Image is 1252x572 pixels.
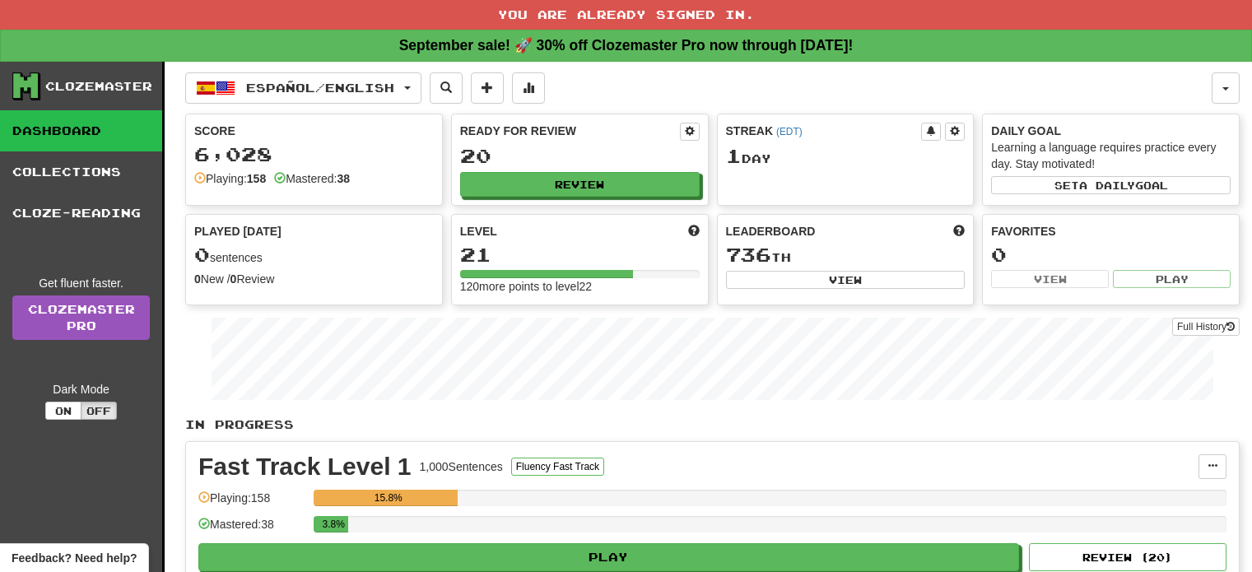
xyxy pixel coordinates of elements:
[953,223,965,239] span: This week in points, UTC
[194,271,434,287] div: New / Review
[688,223,700,239] span: Score more points to level up
[460,244,700,265] div: 21
[726,146,966,167] div: Day
[776,126,803,137] a: (EDT)
[460,278,700,295] div: 120 more points to level 22
[991,139,1231,172] div: Learning a language requires practice every day. Stay motivated!
[198,490,305,517] div: Playing: 158
[726,244,966,266] div: th
[185,72,421,104] button: Español/English
[12,550,137,566] span: Open feedback widget
[726,243,771,266] span: 736
[1113,270,1231,288] button: Play
[726,223,816,239] span: Leaderboard
[81,402,117,420] button: Off
[471,72,504,104] button: Add sentence to collection
[337,172,350,185] strong: 38
[1172,318,1240,336] button: Full History
[991,176,1231,194] button: Seta dailygoal
[45,402,81,420] button: On
[991,270,1109,288] button: View
[198,516,305,543] div: Mastered: 38
[1029,543,1226,571] button: Review (20)
[194,244,434,266] div: sentences
[319,490,458,506] div: 15.8%
[399,37,854,53] strong: September sale! 🚀 30% off Clozemaster Pro now through [DATE]!
[246,81,394,95] span: Español / English
[198,543,1019,571] button: Play
[194,243,210,266] span: 0
[726,123,922,139] div: Streak
[198,454,412,479] div: Fast Track Level 1
[247,172,266,185] strong: 158
[420,458,503,475] div: 1,000 Sentences
[45,78,152,95] div: Clozemaster
[512,72,545,104] button: More stats
[274,170,350,187] div: Mastered:
[460,146,700,166] div: 20
[1079,179,1135,191] span: a daily
[194,272,201,286] strong: 0
[12,381,150,398] div: Dark Mode
[430,72,463,104] button: Search sentences
[319,516,348,532] div: 3.8%
[511,458,604,476] button: Fluency Fast Track
[991,123,1231,139] div: Daily Goal
[12,295,150,340] a: ClozemasterPro
[460,123,680,139] div: Ready for Review
[726,271,966,289] button: View
[194,123,434,139] div: Score
[726,144,742,167] span: 1
[991,223,1231,239] div: Favorites
[194,144,434,165] div: 6,028
[194,170,266,187] div: Playing:
[12,275,150,291] div: Get fluent faster.
[194,223,282,239] span: Played [DATE]
[460,223,497,239] span: Level
[460,172,700,197] button: Review
[230,272,237,286] strong: 0
[991,244,1231,265] div: 0
[185,416,1240,433] p: In Progress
